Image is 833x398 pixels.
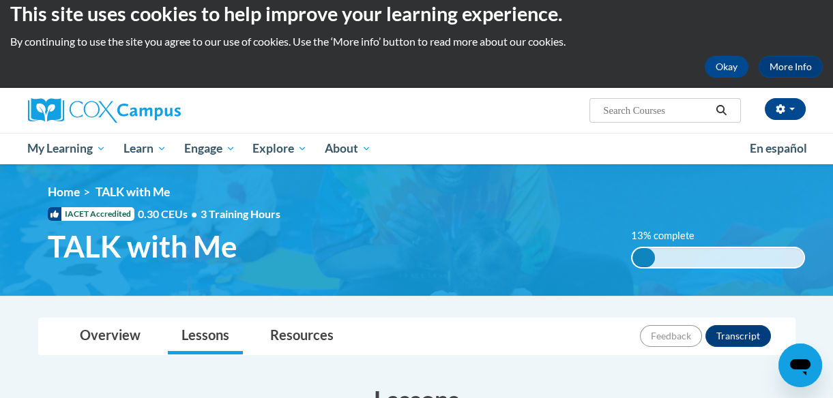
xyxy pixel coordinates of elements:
button: Transcript [705,325,771,347]
span: TALK with Me [48,228,237,264]
p: By continuing to use the site you agree to our use of cookies. Use the ‘More info’ button to read... [10,34,823,49]
span: Engage [184,140,235,157]
span: IACET Accredited [48,207,134,221]
a: Learn [115,133,175,164]
div: 13% complete [632,248,655,267]
button: Okay [705,56,748,78]
span: 3 Training Hours [201,207,280,220]
a: Cox Campus [28,98,274,123]
span: 0.30 CEUs [138,206,201,221]
button: Account Settings [765,98,806,120]
span: My Learning [27,140,106,157]
button: Search [711,102,731,119]
span: Learn [123,140,166,157]
label: 13% complete [631,228,710,243]
a: My Learning [19,133,115,164]
iframe: Button to launch messaging window [778,343,822,387]
button: Feedback [640,325,702,347]
a: About [316,133,380,164]
a: More Info [759,56,823,78]
a: Resources [257,318,347,354]
input: Search Courses [602,102,711,119]
span: En español [750,141,807,155]
span: TALK with Me [96,185,170,199]
a: Overview [66,318,154,354]
div: Main menu [18,133,816,164]
img: Cox Campus [28,98,181,123]
span: Explore [252,140,307,157]
a: Lessons [168,318,243,354]
a: En español [741,134,816,163]
a: Home [48,185,80,199]
span: About [325,140,371,157]
a: Engage [175,133,244,164]
a: Explore [244,133,316,164]
span: • [191,207,197,220]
